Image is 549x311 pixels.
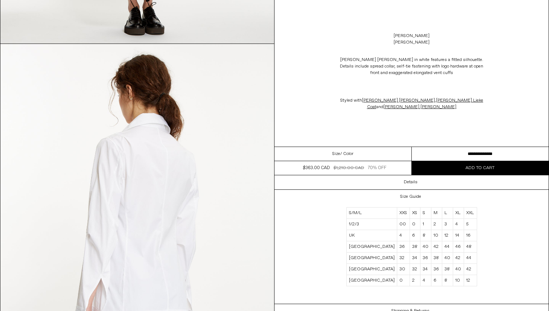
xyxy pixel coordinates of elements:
td: [GEOGRAPHIC_DATA] [346,253,397,264]
span: Styled with , and [340,98,483,110]
span: Add to cart [465,165,495,171]
td: 40 [442,253,453,264]
td: 14 [453,230,464,241]
td: 2 [431,219,442,230]
td: 5 [464,219,477,230]
td: [GEOGRAPHIC_DATA] [346,275,397,286]
div: $1,210.00 CAD [334,165,364,171]
td: 1 [420,219,431,230]
td: 48 [464,241,477,253]
a: [PERSON_NAME] [394,33,430,39]
td: 12 [464,275,477,286]
td: 42 [431,241,442,253]
td: L [442,208,453,219]
td: 6 [410,230,420,241]
td: 8 [442,275,453,286]
td: 32 [397,253,410,264]
td: 12 [442,230,453,241]
td: 0 [397,275,410,286]
td: 32 [410,264,420,275]
td: 00 [397,219,410,230]
td: S [420,208,431,219]
td: 36 [420,253,431,264]
span: [PERSON_NAME] [PERSON_NAME] in white features a fitted silhouette. Details include spread collar,... [340,57,483,76]
td: XXS [397,208,410,219]
td: 36 [397,241,410,253]
td: 40 [453,264,464,275]
td: 3 [442,219,453,230]
a: [PERSON_NAME] [PERSON_NAME] [383,104,456,110]
td: 42 [453,253,464,264]
td: 42 [464,264,477,275]
a: [PERSON_NAME] [PERSON_NAME] [362,98,435,103]
div: 70% OFF [368,165,386,171]
td: XXL [464,208,477,219]
td: [GEOGRAPHIC_DATA] [346,241,397,253]
td: 38 [431,253,442,264]
td: 46 [453,241,464,253]
td: S/M/L [346,208,397,219]
div: [PERSON_NAME] [394,39,430,46]
td: 1/2/3 [346,219,397,230]
td: 34 [420,264,431,275]
td: 38 [442,264,453,275]
td: 44 [442,241,453,253]
td: 2 [410,275,420,286]
td: 40 [420,241,431,253]
td: [GEOGRAPHIC_DATA] [346,264,397,275]
td: 38 [410,241,420,253]
td: 16 [464,230,477,241]
span: Size [332,151,340,157]
td: 10 [431,230,442,241]
span: / Color [340,151,353,157]
h3: Details [404,180,418,185]
button: Add to cart [412,161,549,175]
td: XL [453,208,464,219]
h3: Size Guide [400,194,421,199]
td: 4 [420,275,431,286]
div: $363.00 CAD [303,165,330,171]
td: 44 [464,253,477,264]
td: 4 [453,219,464,230]
td: 36 [431,264,442,275]
td: M [431,208,442,219]
td: XS [410,208,420,219]
td: 8 [420,230,431,241]
td: 4 [397,230,410,241]
td: 30 [397,264,410,275]
td: 10 [453,275,464,286]
td: 0 [410,219,420,230]
td: UK [346,230,397,241]
td: 34 [410,253,420,264]
td: 6 [431,275,442,286]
